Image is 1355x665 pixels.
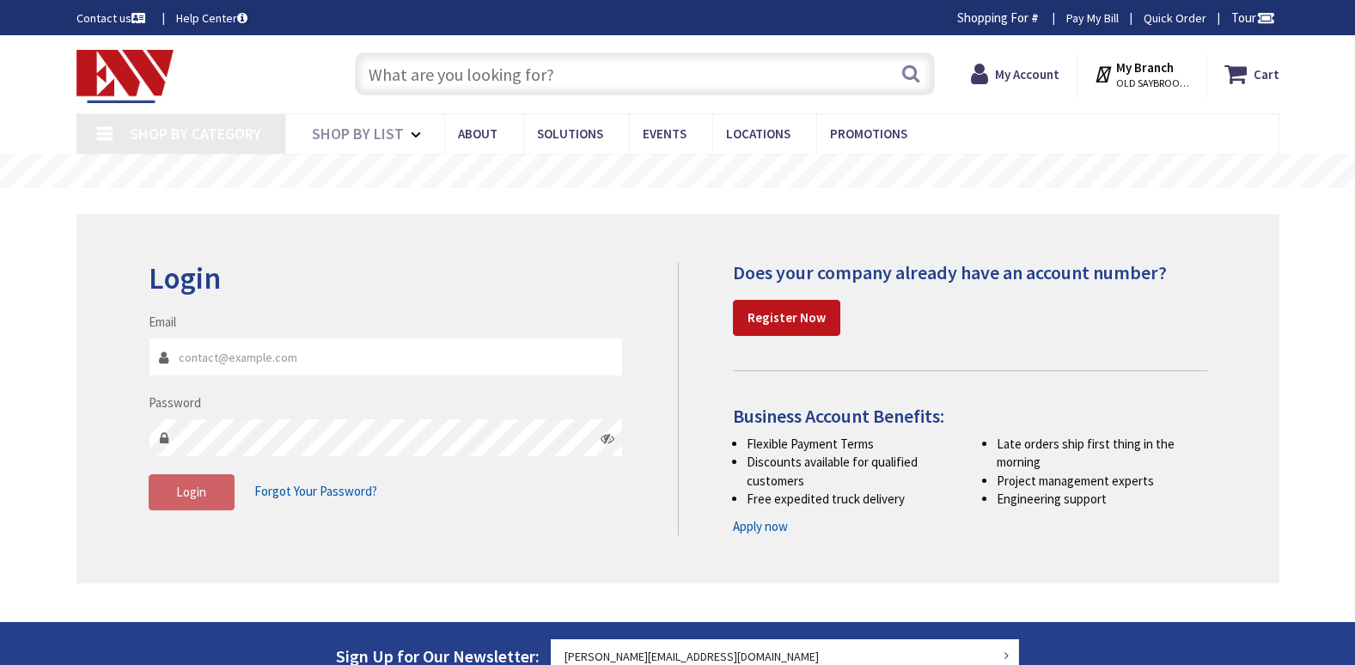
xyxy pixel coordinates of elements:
a: Forgot Your Password? [254,475,377,508]
input: Email [149,338,624,376]
strong: My Account [995,66,1059,82]
span: Shopping For [957,9,1028,26]
span: Solutions [537,125,603,142]
span: Events [643,125,687,142]
li: Free expedited truck delivery [747,490,957,508]
strong: Register Now [748,309,826,326]
h4: Business Account Benefits: [733,406,1207,426]
a: Pay My Bill [1066,9,1119,27]
a: Quick Order [1144,9,1206,27]
span: About [458,125,497,142]
strong: # [1031,9,1039,26]
button: Login [149,474,235,510]
span: Tour [1231,9,1275,26]
span: Shop By Category [130,124,261,143]
a: Help Center [176,9,247,27]
strong: My Branch [1116,59,1174,76]
span: Shop By List [312,124,404,143]
li: Discounts available for qualified customers [747,453,957,490]
li: Project management experts [997,472,1207,490]
span: Login [176,484,206,500]
a: My Account [971,58,1059,89]
span: Forgot Your Password? [254,483,377,499]
strong: Cart [1254,58,1279,89]
a: Apply now [733,517,788,535]
h4: Does your company already have an account number? [733,262,1207,283]
a: Register Now [733,300,840,336]
h2: Login [149,262,624,296]
li: Flexible Payment Terms [747,435,957,453]
span: OLD SAYBROOK, [GEOGRAPHIC_DATA] [1116,76,1189,90]
span: Promotions [830,125,907,142]
i: Click here to show/hide password [601,431,614,445]
a: Cart [1224,58,1279,89]
span: Locations [726,125,790,142]
a: Contact us [76,9,149,27]
img: Electrical Wholesalers, Inc. [76,50,174,103]
input: What are you looking for? [355,52,935,95]
rs-layer: Free Same Day Pickup at 19 Locations [522,162,836,181]
label: Password [149,394,201,412]
li: Engineering support [997,490,1207,508]
li: Late orders ship first thing in the morning [997,435,1207,472]
div: My Branch OLD SAYBROOK, [GEOGRAPHIC_DATA] [1094,58,1189,89]
label: Email [149,313,176,331]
